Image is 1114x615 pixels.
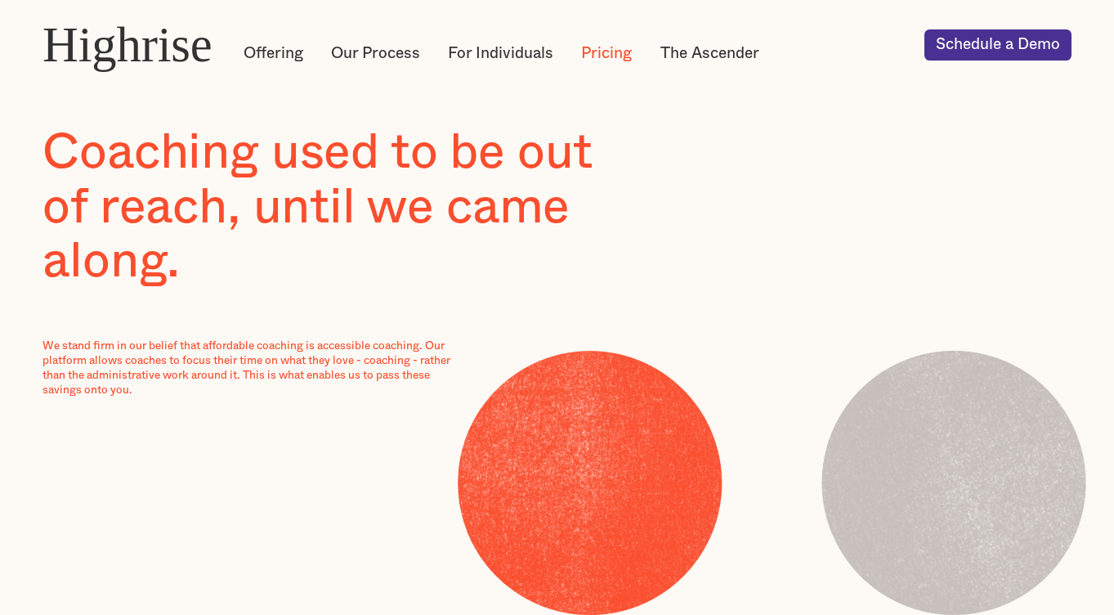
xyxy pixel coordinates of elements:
a: Schedule a Demo [924,29,1071,61]
a: Offering [244,43,303,65]
a: Highrise [43,18,213,73]
a: Pricing [581,43,632,65]
p: We stand firm in our belief that affordable coaching is accessible coaching. Our platform allows ... [43,339,466,397]
a: The Ascender [660,43,759,65]
a: For Individuals [448,43,553,65]
h1: Coaching used to be out of reach, until we came along. [43,126,644,290]
a: Our Process [331,43,420,65]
